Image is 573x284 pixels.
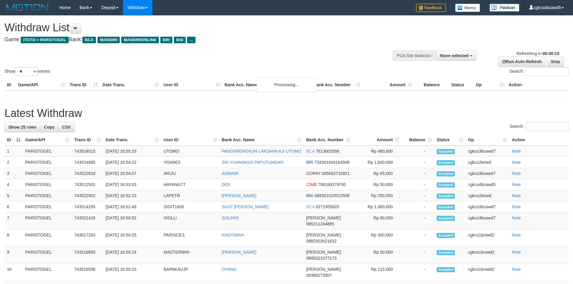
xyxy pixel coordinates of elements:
span: [PERSON_NAME] [306,267,341,272]
span: BRI [306,193,313,198]
input: Search: [526,67,568,76]
span: MANDIRI [97,37,120,43]
td: 743514295 [72,201,103,212]
td: [DATE] 16:51:49 [103,201,161,212]
a: KHOTIMAH [222,233,244,237]
td: YOAN03 [161,157,219,168]
span: Copy 085211244885 to clipboard [306,221,334,226]
span: Copy 0271955820 to clipboard [316,204,339,209]
span: MANDIRIONLINE [121,37,159,43]
td: LAPETR [161,190,219,201]
th: Trans ID [67,79,100,90]
td: PARISTOGEL [23,247,72,264]
td: [DATE] 16:50:52 [103,212,161,230]
a: [PERSON_NAME] [222,193,256,198]
span: CSV [62,125,71,130]
select: Showentries [15,67,38,76]
td: Rp 1,000,000 [353,201,402,212]
td: [DATE] 16:55:33 [103,145,161,157]
td: Rp 480,000 [353,145,402,157]
strong: 00:00:10 [542,51,559,56]
td: PARISTOGEL [23,179,72,190]
td: cgkcs3bcawd7 [466,168,510,179]
td: XIOLLI [161,212,219,230]
th: Game/API [16,79,67,90]
span: [PERSON_NAME] [306,233,341,237]
td: 2 [5,157,23,168]
th: Bank Acc. Name [222,79,311,90]
td: 743517253 [72,230,103,247]
span: Copy 08388273507 to clipboard [306,273,332,278]
td: PARISTOGEL [23,201,72,212]
td: cgkcs2briwd [466,190,510,201]
a: Copy [40,122,58,132]
a: DIDI [222,182,230,187]
td: 743522618 [72,168,103,179]
span: Accepted [437,216,455,221]
td: Rp 60,000 [353,212,402,230]
th: Amount: activate to sort column ascending [353,134,402,145]
div: PGA Site Balance / [393,50,436,61]
img: MOTION_logo.png [5,3,50,12]
td: Rp 50,000 [353,247,402,264]
td: 743524015 [72,145,103,157]
th: Bank Acc. Number: activate to sort column ascending [304,134,353,145]
th: Op [473,79,506,90]
h1: Latest Withdraw [5,107,568,119]
td: PARISTOGEL [23,145,72,157]
th: Bank Acc. Number [311,79,363,90]
td: BAPAKAUJP [161,264,219,281]
span: Accepted [437,182,455,188]
a: Note [512,182,521,187]
span: GOPAY [306,171,320,176]
td: 743521426 [72,212,103,230]
span: BNI [174,37,186,43]
a: Note [512,171,521,176]
td: 743516506 [72,264,103,281]
td: 7 [5,212,23,230]
label: Search: [510,67,568,76]
a: Stop [547,56,564,67]
td: [DATE] 16:52:23 [103,190,161,201]
span: CIMB [306,182,317,187]
a: SIGIT [PERSON_NAME] [222,204,268,209]
th: Date Trans. [100,79,161,90]
td: [DATE] 16:53:03 [103,179,161,190]
th: ID [5,79,16,90]
td: Rp 65,000 [353,168,402,179]
td: 743522902 [72,190,103,201]
td: UTOMO [161,145,219,157]
td: Rp 300,000 [353,230,402,247]
span: Accepted [437,233,455,238]
td: - [402,247,434,264]
a: PANGKRENGKUH LAKSANA AJI UTOMO [222,149,301,154]
td: - [402,212,434,230]
td: - [402,190,434,201]
a: Note [512,204,521,209]
td: 743516695 [72,247,103,264]
a: OYANG [222,267,237,272]
a: Note [512,233,521,237]
button: None selected [436,50,476,61]
span: BRI [306,160,313,165]
a: Note [512,250,521,255]
img: panduan.png [489,4,519,12]
th: User ID: activate to sort column ascending [161,134,219,145]
td: cgkcs1bniwd2 [466,247,510,264]
label: Show entries [5,67,50,76]
td: [DATE] 16:50:23 [103,264,161,281]
td: cgkcs3bcawd7 [466,145,510,157]
span: Show 25 rows [8,125,36,130]
th: ID: activate to sort column descending [5,134,23,145]
td: cgkcs3bcawd7 [466,201,510,212]
img: Feedback.jpg [416,4,446,12]
td: MASTERWIN [161,247,219,264]
span: Accepted [437,194,455,199]
div: Processing... [257,77,317,92]
th: Bank Acc. Name: activate to sort column ascending [219,134,304,145]
a: Note [512,267,521,272]
td: ARIJU [161,168,219,179]
span: Copy 085692732821 to clipboard [322,171,350,176]
a: [PERSON_NAME] [222,250,256,255]
a: Note [512,215,521,220]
